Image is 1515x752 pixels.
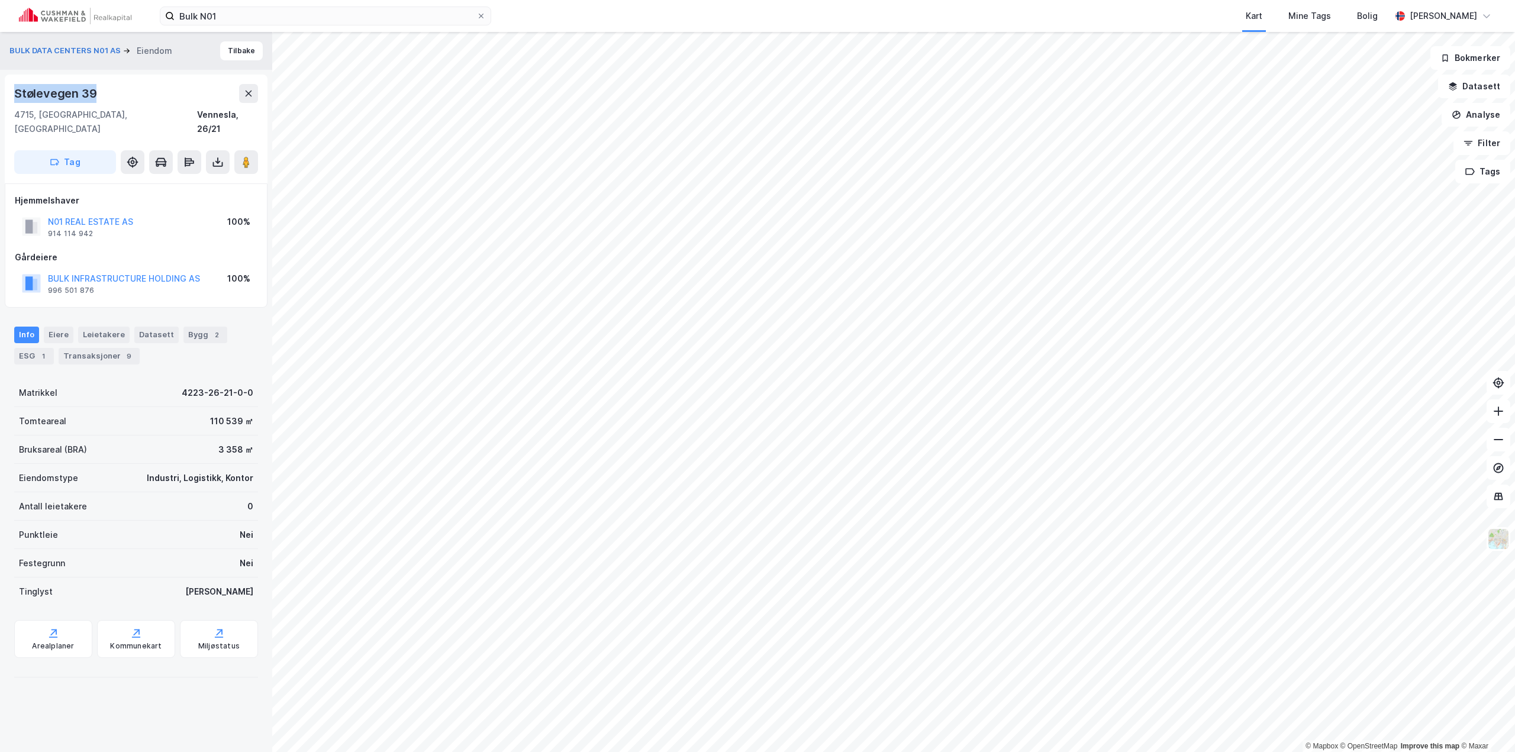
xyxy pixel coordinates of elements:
[1410,9,1477,23] div: [PERSON_NAME]
[1438,75,1510,98] button: Datasett
[210,414,253,428] div: 110 539 ㎡
[1246,9,1262,23] div: Kart
[1340,742,1398,750] a: OpenStreetMap
[183,327,227,343] div: Bygg
[48,286,94,295] div: 996 501 876
[220,41,263,60] button: Tilbake
[1401,742,1459,750] a: Improve this map
[9,45,123,57] button: BULK DATA CENTERS N01 AS
[19,414,66,428] div: Tomteareal
[59,348,140,364] div: Transaksjoner
[247,499,253,514] div: 0
[14,348,54,364] div: ESG
[240,528,253,542] div: Nei
[78,327,130,343] div: Leietakere
[1456,695,1515,752] iframe: Chat Widget
[1455,160,1510,183] button: Tags
[14,327,39,343] div: Info
[37,350,49,362] div: 1
[198,641,240,651] div: Miljøstatus
[182,386,253,400] div: 4223-26-21-0-0
[32,641,74,651] div: Arealplaner
[240,556,253,570] div: Nei
[19,443,87,457] div: Bruksareal (BRA)
[175,7,476,25] input: Søk på adresse, matrikkel, gårdeiere, leietakere eller personer
[137,44,172,58] div: Eiendom
[1288,9,1331,23] div: Mine Tags
[110,641,162,651] div: Kommunekart
[48,229,93,238] div: 914 114 942
[19,528,58,542] div: Punktleie
[227,215,250,229] div: 100%
[1487,528,1510,550] img: Z
[19,556,65,570] div: Festegrunn
[134,327,179,343] div: Datasett
[211,329,223,341] div: 2
[1357,9,1378,23] div: Bolig
[19,585,53,599] div: Tinglyst
[1453,131,1510,155] button: Filter
[1430,46,1510,70] button: Bokmerker
[14,84,99,103] div: Stølevegen 39
[147,471,253,485] div: Industri, Logistikk, Kontor
[14,150,116,174] button: Tag
[19,471,78,485] div: Eiendomstype
[19,386,57,400] div: Matrikkel
[44,327,73,343] div: Eiere
[15,250,257,264] div: Gårdeiere
[227,272,250,286] div: 100%
[14,108,197,136] div: 4715, [GEOGRAPHIC_DATA], [GEOGRAPHIC_DATA]
[19,499,87,514] div: Antall leietakere
[197,108,258,136] div: Vennesla, 26/21
[1306,742,1338,750] a: Mapbox
[19,8,131,24] img: cushman-wakefield-realkapital-logo.202ea83816669bd177139c58696a8fa1.svg
[1442,103,1510,127] button: Analyse
[123,350,135,362] div: 9
[218,443,253,457] div: 3 358 ㎡
[1456,695,1515,752] div: Kontrollprogram for chat
[15,193,257,208] div: Hjemmelshaver
[185,585,253,599] div: [PERSON_NAME]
